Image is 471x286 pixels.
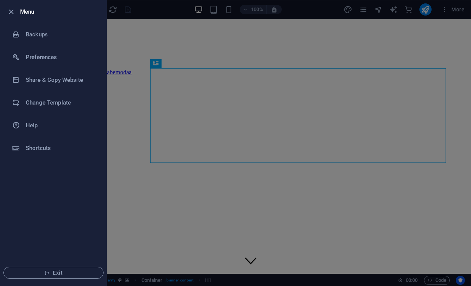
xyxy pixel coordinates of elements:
[3,267,104,279] button: Exit
[26,30,96,39] h6: Backups
[26,98,96,107] h6: Change Template
[26,75,96,84] h6: Share & Copy Website
[10,270,97,276] span: Exit
[3,3,53,9] a: Skip to main content
[0,114,107,137] a: Help
[26,121,96,130] h6: Help
[26,53,96,62] h6: Preferences
[26,144,96,153] h6: Shortcuts
[20,7,100,16] h6: Menu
